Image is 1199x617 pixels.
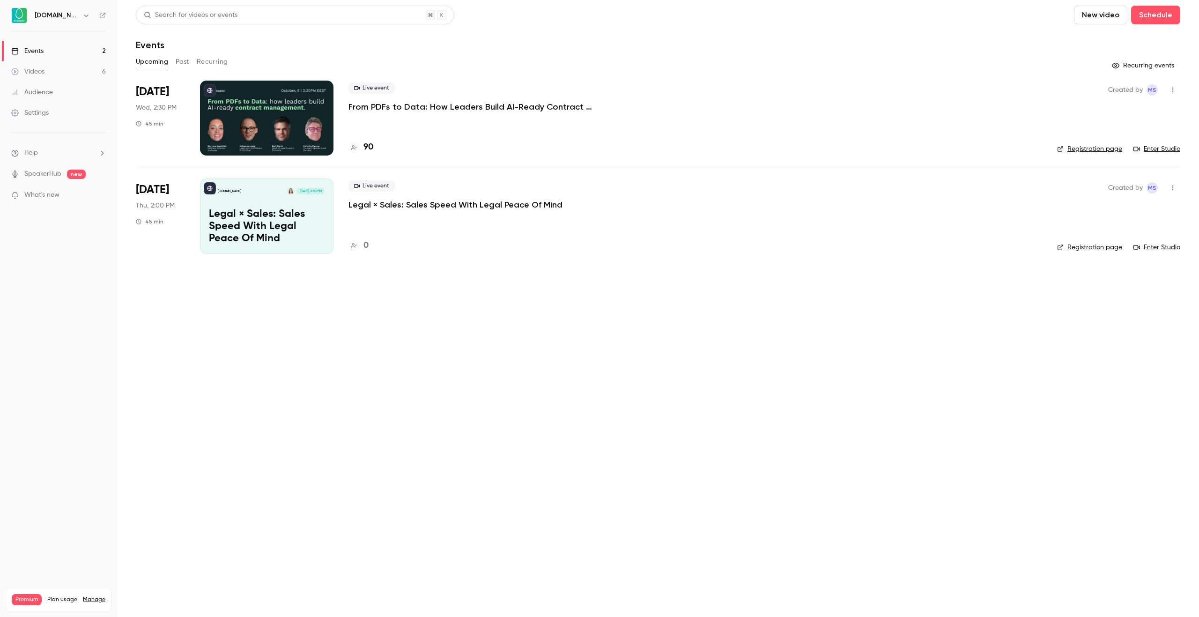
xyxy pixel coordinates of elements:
[136,182,169,197] span: [DATE]
[348,180,395,192] span: Live event
[1148,84,1156,96] span: MS
[24,148,38,158] span: Help
[136,103,177,112] span: Wed, 2:30 PM
[11,148,106,158] li: help-dropdown-opener
[1108,84,1143,96] span: Created by
[144,10,237,20] div: Search for videos or events
[1148,182,1156,193] span: MS
[1147,182,1158,193] span: Marie Skachko
[348,199,562,210] a: Legal × Sales: Sales Speed With Legal Peace Of Mind
[11,46,44,56] div: Events
[1108,58,1180,73] button: Recurring events
[296,188,324,194] span: [DATE] 2:00 PM
[11,67,44,76] div: Videos
[1108,182,1143,193] span: Created by
[197,54,228,69] button: Recurring
[47,596,77,603] span: Plan usage
[24,190,59,200] span: What's new
[1057,144,1122,154] a: Registration page
[363,239,369,252] h4: 0
[176,54,189,69] button: Past
[136,39,164,51] h1: Events
[136,201,175,210] span: Thu, 2:00 PM
[83,596,105,603] a: Manage
[1131,6,1180,24] button: Schedule
[11,88,53,97] div: Audience
[288,188,294,194] img: Mariana Hagström
[1074,6,1127,24] button: New video
[35,11,79,20] h6: [DOMAIN_NAME]
[348,239,369,252] a: 0
[1133,243,1180,252] a: Enter Studio
[12,594,42,605] span: Premium
[95,191,106,200] iframe: Noticeable Trigger
[200,178,333,253] a: Legal × Sales: Sales Speed With Legal Peace Of Mind[DOMAIN_NAME]Mariana Hagström[DATE] 2:00 PMLeg...
[24,169,61,179] a: SpeakerHub
[363,141,373,154] h4: 90
[136,120,163,127] div: 45 min
[348,82,395,94] span: Live event
[136,81,185,156] div: Oct 8 Wed, 2:30 PM (Europe/Kiev)
[348,101,629,112] a: From PDFs to Data: How Leaders Build AI-Ready Contract Management.
[136,218,163,225] div: 45 min
[136,84,169,99] span: [DATE]
[1057,243,1122,252] a: Registration page
[11,108,49,118] div: Settings
[348,141,373,154] a: 90
[67,170,86,179] span: new
[1147,84,1158,96] span: Marie Skachko
[1133,144,1180,154] a: Enter Studio
[12,8,27,23] img: Avokaado.io
[209,208,325,245] p: Legal × Sales: Sales Speed With Legal Peace Of Mind
[136,54,168,69] button: Upcoming
[136,178,185,253] div: Oct 23 Thu, 2:00 PM (Europe/Tallinn)
[218,189,241,193] p: [DOMAIN_NAME]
